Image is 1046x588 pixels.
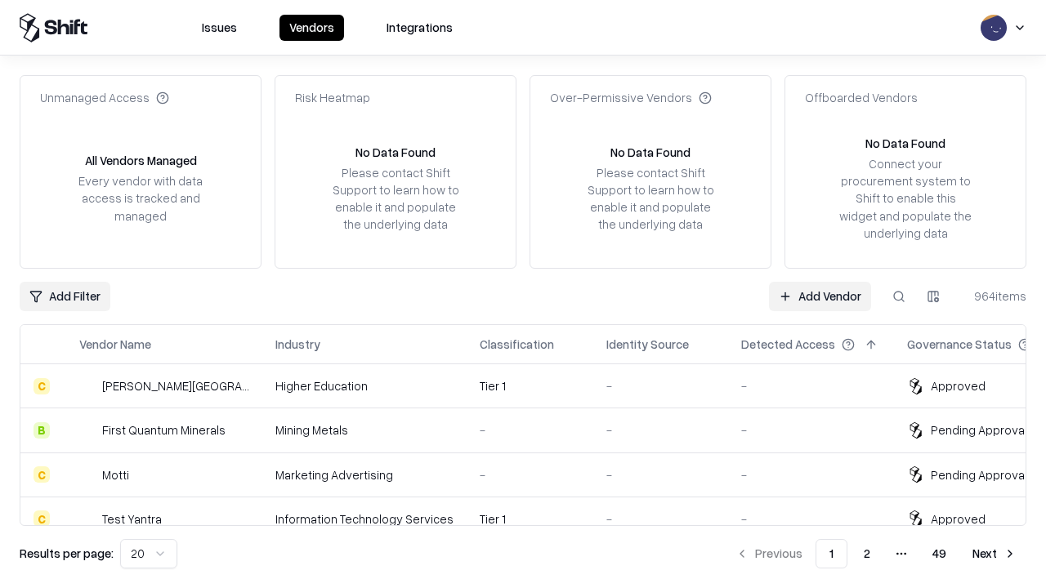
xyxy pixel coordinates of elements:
[79,336,151,353] div: Vendor Name
[85,152,197,169] div: All Vendors Managed
[805,89,918,106] div: Offboarded Vendors
[931,466,1027,483] div: Pending Approval
[931,421,1027,439] div: Pending Approval
[102,466,129,483] div: Motti
[963,539,1026,568] button: Next
[931,510,986,528] div: Approved
[34,466,50,483] div: C
[79,466,96,483] img: Motti
[838,155,973,242] div: Connect your procurement system to Shift to enable this widget and populate the underlying data
[851,539,883,568] button: 2
[34,510,50,527] div: C
[741,466,881,483] div: -
[816,539,847,568] button: 1
[583,164,718,234] div: Please contact Shift Support to learn how to enable it and populate the underlying data
[355,144,436,161] div: No Data Found
[79,422,96,439] img: First Quantum Minerals
[192,15,247,41] button: Issues
[741,336,835,353] div: Detected Access
[275,510,454,528] div: Information Technology Services
[907,336,1012,353] div: Governance Status
[480,466,580,483] div: -
[377,15,463,41] button: Integrations
[279,15,344,41] button: Vendors
[931,377,986,394] div: Approved
[275,336,320,353] div: Industry
[102,421,226,439] div: First Quantum Minerals
[606,466,715,483] div: -
[726,539,1026,568] nav: pagination
[275,377,454,394] div: Higher Education
[34,378,50,394] div: C
[480,510,580,528] div: Tier 1
[741,421,881,439] div: -
[79,510,96,527] img: Test Yantra
[79,378,96,394] img: Reichman University
[480,421,580,439] div: -
[40,89,169,106] div: Unmanaged Access
[275,421,454,439] div: Mining Metals
[480,336,554,353] div: Classification
[328,164,463,234] div: Please contact Shift Support to learn how to enable it and populate the underlying data
[741,377,881,394] div: -
[480,377,580,394] div: Tier 1
[34,422,50,439] div: B
[20,545,114,562] p: Results per page:
[610,144,691,161] div: No Data Found
[73,172,208,224] div: Every vendor with data access is tracked and managed
[295,89,370,106] div: Risk Heatmap
[961,287,1026,305] div: 964 items
[865,135,945,152] div: No Data Found
[102,377,249,394] div: [PERSON_NAME][GEOGRAPHIC_DATA]
[606,377,715,394] div: -
[550,89,712,106] div: Over-Permissive Vendors
[741,510,881,528] div: -
[275,466,454,483] div: Marketing Advertising
[606,336,689,353] div: Identity Source
[919,539,959,568] button: 49
[606,421,715,439] div: -
[769,282,871,311] a: Add Vendor
[606,510,715,528] div: -
[102,510,162,528] div: Test Yantra
[20,282,110,311] button: Add Filter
